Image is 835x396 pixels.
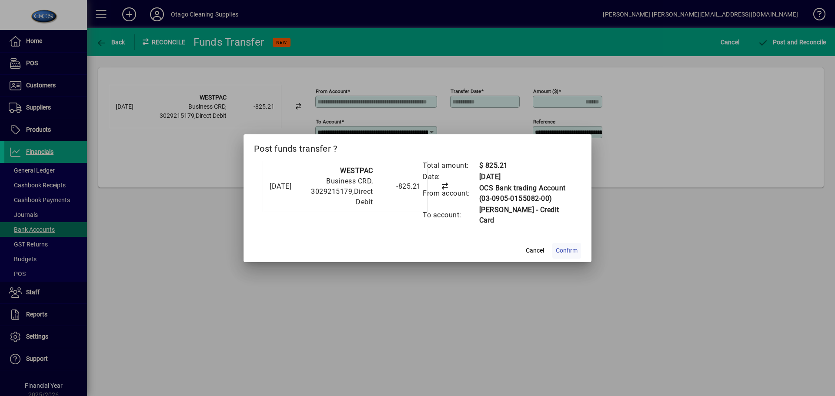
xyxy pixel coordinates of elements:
[377,181,421,192] div: -825.21
[556,246,578,255] span: Confirm
[479,183,572,204] td: OCS Bank trading Account (03-0905-0155082-00)
[479,204,572,226] td: [PERSON_NAME] - Credit Card
[422,171,479,183] td: Date:
[479,171,572,183] td: [DATE]
[340,166,373,175] strong: WESTPAC
[526,246,544,255] span: Cancel
[552,243,581,259] button: Confirm
[244,134,591,160] h2: Post funds transfer ?
[422,204,479,226] td: To account:
[479,160,572,171] td: $ 825.21
[270,181,297,192] div: [DATE]
[311,177,373,206] span: Business CRD, 3029215179,Direct Debit
[422,183,479,204] td: From account:
[521,243,549,259] button: Cancel
[422,160,479,171] td: Total amount:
